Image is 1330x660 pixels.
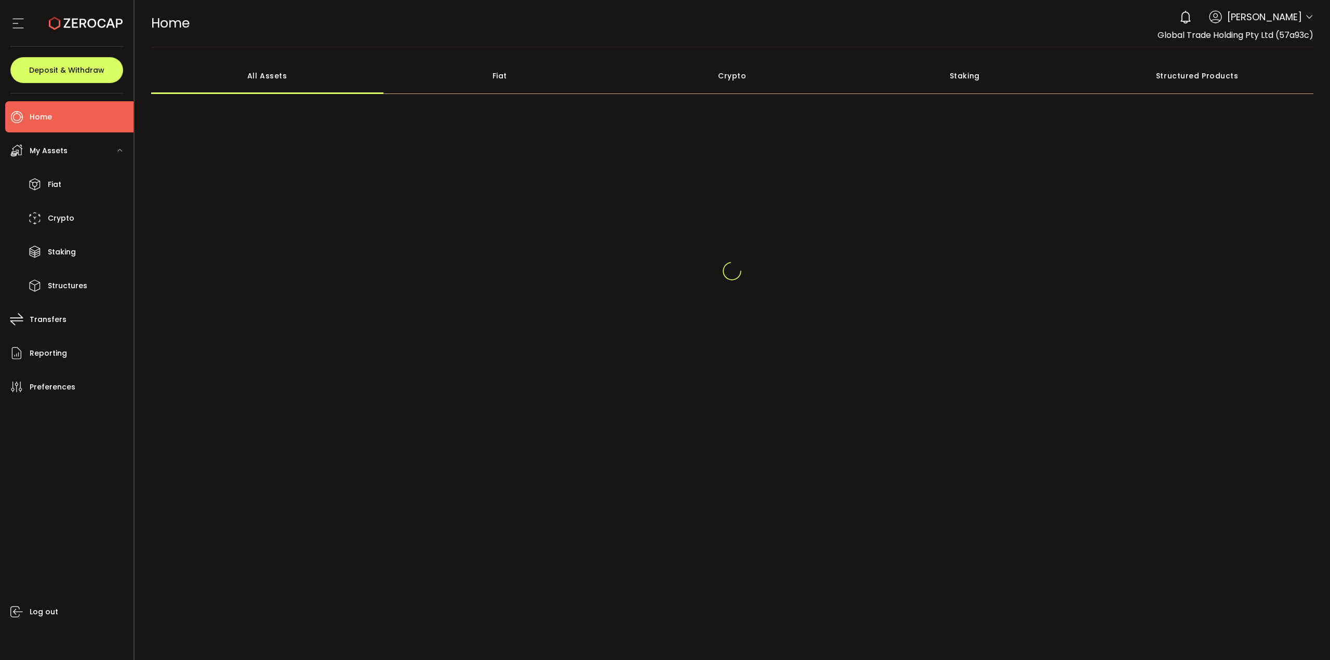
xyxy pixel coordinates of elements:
span: Reporting [30,346,67,361]
div: Fiat [383,58,616,94]
div: All Assets [151,58,384,94]
span: [PERSON_NAME] [1227,10,1302,24]
span: Global Trade Holding Pty Ltd (57a93c) [1158,29,1313,41]
span: Transfers [30,312,66,327]
span: Deposit & Withdraw [29,66,104,74]
span: Preferences [30,380,75,395]
div: Staking [848,58,1081,94]
button: Deposit & Withdraw [10,57,123,83]
span: My Assets [30,143,68,158]
span: Home [30,110,52,125]
span: Home [151,14,190,32]
div: Crypto [616,58,849,94]
span: Staking [48,245,76,260]
span: Fiat [48,177,61,192]
div: Structured Products [1081,58,1314,94]
span: Log out [30,604,58,619]
span: Structures [48,278,87,293]
span: Crypto [48,211,74,226]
